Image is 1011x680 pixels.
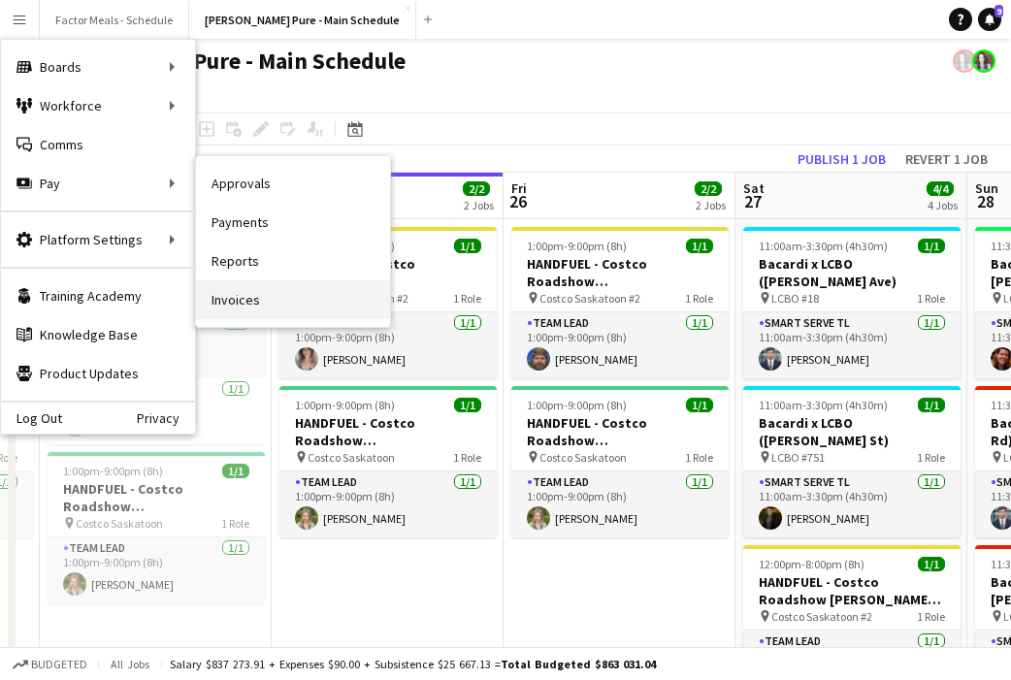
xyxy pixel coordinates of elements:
[511,386,729,537] app-job-card: 1:00pm-9:00pm (8h)1/1HANDFUEL - Costco Roadshow [GEOGRAPHIC_DATA], [GEOGRAPHIC_DATA] Costco Saska...
[48,537,265,603] app-card-role: Team Lead1/11:00pm-9:00pm (8h)[PERSON_NAME]
[221,516,249,531] span: 1 Role
[295,398,395,412] span: 1:00pm-9:00pm (8h)
[1,354,195,393] a: Product Updates
[189,1,416,39] button: [PERSON_NAME] Pure - Main Schedule
[539,291,640,306] span: Costco Saskatoon #2
[10,654,90,675] button: Budgeted
[927,181,954,196] span: 4/4
[972,49,995,73] app-user-avatar: Ashleigh Rains
[279,312,497,378] app-card-role: Team Lead1/11:00pm-9:00pm (8h)[PERSON_NAME]
[740,190,765,212] span: 27
[771,450,825,465] span: LCBO #751
[463,181,490,196] span: 2/2
[918,398,945,412] span: 1/1
[511,312,729,378] app-card-role: Team Lead1/11:00pm-9:00pm (8h)[PERSON_NAME]
[511,179,527,197] span: Fri
[743,179,765,197] span: Sat
[31,658,87,671] span: Budgeted
[464,198,494,212] div: 2 Jobs
[953,49,976,73] app-user-avatar: Ashleigh Rains
[107,657,153,671] span: All jobs
[196,164,390,203] a: Approvals
[1,220,195,259] div: Platform Settings
[63,464,163,478] span: 1:00pm-9:00pm (8h)
[685,450,713,465] span: 1 Role
[928,198,958,212] div: 4 Jobs
[279,414,497,449] h3: HANDFUEL - Costco Roadshow [GEOGRAPHIC_DATA], [GEOGRAPHIC_DATA]
[685,291,713,306] span: 1 Role
[453,291,481,306] span: 1 Role
[917,291,945,306] span: 1 Role
[695,181,722,196] span: 2/2
[1,410,62,426] a: Log Out
[972,190,998,212] span: 28
[771,291,819,306] span: LCBO #18
[975,179,998,197] span: Sun
[978,8,1001,31] a: 9
[743,386,961,537] app-job-card: 11:00am-3:30pm (4h30m)1/1Bacardi x LCBO ([PERSON_NAME] St) LCBO #7511 RoleSmart Serve TL1/111:00a...
[743,573,961,608] h3: HANDFUEL - Costco Roadshow [PERSON_NAME], [GEOGRAPHIC_DATA]
[501,657,656,671] span: Total Budgeted $863 031.04
[279,471,497,537] app-card-role: Team Lead1/11:00pm-9:00pm (8h)[PERSON_NAME]
[917,450,945,465] span: 1 Role
[308,450,395,465] span: Costco Saskatoon
[1,164,195,203] div: Pay
[527,398,627,412] span: 1:00pm-9:00pm (8h)
[196,203,390,242] a: Payments
[196,280,390,319] a: Invoices
[1,48,195,86] div: Boards
[279,386,497,537] app-job-card: 1:00pm-9:00pm (8h)1/1HANDFUEL - Costco Roadshow [GEOGRAPHIC_DATA], [GEOGRAPHIC_DATA] Costco Saska...
[743,414,961,449] h3: Bacardi x LCBO ([PERSON_NAME] St)
[453,450,481,465] span: 1 Role
[897,146,995,172] button: Revert 1 job
[454,398,481,412] span: 1/1
[16,47,406,76] h1: [PERSON_NAME] Pure - Main Schedule
[196,242,390,280] a: Reports
[527,239,627,253] span: 1:00pm-9:00pm (8h)
[995,5,1003,17] span: 9
[48,480,265,515] h3: HANDFUEL - Costco Roadshow [GEOGRAPHIC_DATA], [GEOGRAPHIC_DATA]
[40,1,189,39] button: Factor Meals - Schedule
[511,471,729,537] app-card-role: Team Lead1/11:00pm-9:00pm (8h)[PERSON_NAME]
[1,125,195,164] a: Comms
[137,410,195,426] a: Privacy
[686,398,713,412] span: 1/1
[743,312,961,378] app-card-role: Smart Serve TL1/111:00am-3:30pm (4h30m)[PERSON_NAME]
[508,190,527,212] span: 26
[222,464,249,478] span: 1/1
[743,255,961,290] h3: Bacardi x LCBO ([PERSON_NAME] Ave)
[743,471,961,537] app-card-role: Smart Serve TL1/111:00am-3:30pm (4h30m)[PERSON_NAME]
[511,255,729,290] h3: HANDFUEL - Costco Roadshow [GEOGRAPHIC_DATA], [GEOGRAPHIC_DATA]
[539,450,627,465] span: Costco Saskatoon
[170,657,656,671] div: Salary $837 273.91 + Expenses $90.00 + Subsistence $25 667.13 =
[696,198,726,212] div: 2 Jobs
[759,398,888,412] span: 11:00am-3:30pm (4h30m)
[918,239,945,253] span: 1/1
[686,239,713,253] span: 1/1
[1,276,195,315] a: Training Academy
[1,315,195,354] a: Knowledge Base
[48,452,265,603] app-job-card: 1:00pm-9:00pm (8h)1/1HANDFUEL - Costco Roadshow [GEOGRAPHIC_DATA], [GEOGRAPHIC_DATA] Costco Saska...
[511,227,729,378] app-job-card: 1:00pm-9:00pm (8h)1/1HANDFUEL - Costco Roadshow [GEOGRAPHIC_DATA], [GEOGRAPHIC_DATA] Costco Saska...
[511,414,729,449] h3: HANDFUEL - Costco Roadshow [GEOGRAPHIC_DATA], [GEOGRAPHIC_DATA]
[76,516,163,531] span: Costco Saskatoon
[759,239,888,253] span: 11:00am-3:30pm (4h30m)
[743,227,961,378] app-job-card: 11:00am-3:30pm (4h30m)1/1Bacardi x LCBO ([PERSON_NAME] Ave) LCBO #181 RoleSmart Serve TL1/111:00a...
[1,86,195,125] div: Workforce
[790,146,894,172] button: Publish 1 job
[917,609,945,624] span: 1 Role
[918,557,945,571] span: 1/1
[454,239,481,253] span: 1/1
[759,557,864,571] span: 12:00pm-8:00pm (8h)
[771,609,872,624] span: Costco Saskatoon #2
